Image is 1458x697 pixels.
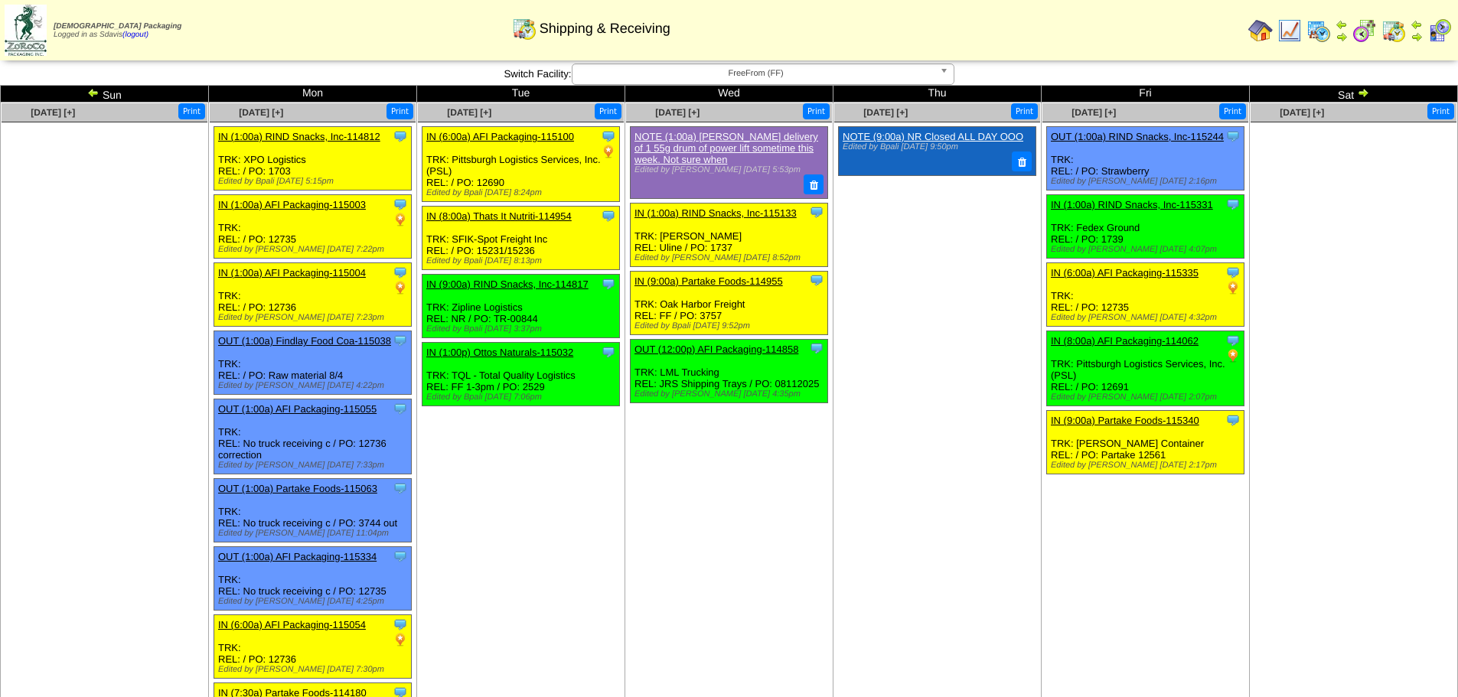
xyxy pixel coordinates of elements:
[31,107,75,118] a: [DATE] [+]
[634,207,797,219] a: IN (1:00a) RIND Snacks, Inc-115133
[218,177,411,186] div: Edited by Bpali [DATE] 5:15pm
[634,253,827,262] div: Edited by [PERSON_NAME] [DATE] 8:52pm
[1352,18,1377,43] img: calendarblend.gif
[393,212,408,227] img: PO
[54,22,181,31] span: [DEMOGRAPHIC_DATA] Packaging
[393,280,408,295] img: PO
[809,272,824,288] img: Tooltip
[1051,131,1224,142] a: OUT (1:00a) RIND Snacks, Inc-115244
[634,321,827,331] div: Edited by Bpali [DATE] 9:52pm
[214,615,412,679] div: TRK: REL: / PO: 12736
[1336,31,1348,43] img: arrowright.gif
[1277,18,1302,43] img: line_graph.gif
[393,401,408,416] img: Tooltip
[426,256,619,265] div: Edited by Bpali [DATE] 8:13pm
[631,339,828,402] div: TRK: LML Trucking REL: JRS Shipping Trays / PO: 08112025
[634,344,798,355] a: OUT (12:00p) AFI Packaging-114858
[1047,331,1244,406] div: TRK: Pittsburgh Logistics Services, Inc. (PSL) REL: / PO: 12691
[1225,333,1241,348] img: Tooltip
[218,131,380,142] a: IN (1:00a) RIND Snacks, Inc-114812
[631,271,828,334] div: TRK: Oak Harbor Freight REL: FF / PO: 3757
[87,86,99,99] img: arrowleft.gif
[218,403,377,415] a: OUT (1:00a) AFI Packaging-115055
[803,103,830,119] button: Print
[1051,415,1199,426] a: IN (9:00a) Partake Foods-115340
[809,340,824,356] img: Tooltip
[1051,392,1244,402] div: Edited by [PERSON_NAME] [DATE] 2:07pm
[218,665,411,674] div: Edited by [PERSON_NAME] [DATE] 7:30pm
[122,31,148,39] a: (logout)
[218,245,411,254] div: Edited by [PERSON_NAME] [DATE] 7:22pm
[1011,103,1038,119] button: Print
[540,21,670,37] span: Shipping & Receiving
[1225,280,1241,295] img: PO
[1427,18,1452,43] img: calendarcustomer.gif
[833,86,1042,103] td: Thu
[1427,103,1454,119] button: Print
[631,203,828,266] div: TRK: [PERSON_NAME] REL: Uline / PO: 1737
[1051,245,1244,254] div: Edited by [PERSON_NAME] [DATE] 4:07pm
[393,632,408,647] img: PO
[863,107,908,118] a: [DATE] [+]
[595,103,621,119] button: Print
[1248,18,1273,43] img: home.gif
[1225,412,1241,428] img: Tooltip
[804,174,824,194] button: Delete Note
[218,483,377,494] a: OUT (1:00a) Partake Foods-115063
[634,131,818,165] a: NOTE (1:00a) [PERSON_NAME] delivery of 1 55g drum of power lift sometime this week. Not sure when
[218,381,411,390] div: Edited by [PERSON_NAME] [DATE] 4:22pm
[1012,151,1032,171] button: Delete Note
[393,265,408,280] img: Tooltip
[843,131,1023,142] a: NOTE (9:00a) NR Closed ALL DAY OOO
[1411,31,1423,43] img: arrowright.gif
[1071,107,1116,118] a: [DATE] [+]
[422,343,620,406] div: TRK: TQL - Total Quality Logistics REL: FF 1-3pm / PO: 2529
[5,5,47,56] img: zoroco-logo-small.webp
[1047,127,1244,191] div: TRK: REL: / PO: Strawberry
[218,619,366,630] a: IN (6:00a) AFI Packaging-115054
[1051,313,1244,322] div: Edited by [PERSON_NAME] [DATE] 4:32pm
[54,22,181,39] span: Logged in as Sdavis
[239,107,283,118] a: [DATE] [+]
[601,208,616,223] img: Tooltip
[447,107,491,118] a: [DATE] [+]
[214,195,412,259] div: TRK: REL: / PO: 12735
[218,597,411,606] div: Edited by [PERSON_NAME] [DATE] 4:25pm
[426,278,589,290] a: IN (9:00a) RIND Snacks, Inc-114817
[214,127,412,191] div: TRK: XPO Logistics REL: / PO: 1703
[393,617,408,632] img: Tooltip
[426,324,619,334] div: Edited by Bpali [DATE] 3:37pm
[1225,197,1241,212] img: Tooltip
[426,347,573,358] a: IN (1:00p) Ottos Naturals-115032
[393,333,408,348] img: Tooltip
[417,86,625,103] td: Tue
[601,276,616,292] img: Tooltip
[426,210,572,222] a: IN (8:00a) Thats It Nutriti-114954
[214,331,412,395] div: TRK: REL: / PO: Raw material 8/4
[422,275,620,338] div: TRK: Zipline Logistics REL: NR / PO: TR-00844
[1280,107,1324,118] a: [DATE] [+]
[1225,265,1241,280] img: Tooltip
[655,107,700,118] a: [DATE] [+]
[422,127,620,202] div: TRK: Pittsburgh Logistics Services, Inc. (PSL) REL: / PO: 12690
[1051,177,1244,186] div: Edited by [PERSON_NAME] [DATE] 2:16pm
[214,399,412,474] div: TRK: REL: No truck receiving c / PO: 12736 correction
[512,16,537,41] img: calendarinout.gif
[393,129,408,144] img: Tooltip
[1051,335,1199,347] a: IN (8:00a) AFI Packaging-114062
[625,86,833,103] td: Wed
[387,103,413,119] button: Print
[1225,348,1241,363] img: PO
[1042,86,1250,103] td: Fri
[634,165,820,174] div: Edited by [PERSON_NAME] [DATE] 5:53pm
[393,549,408,564] img: Tooltip
[214,547,412,611] div: TRK: REL: No truck receiving c / PO: 12735
[1,86,209,103] td: Sun
[1306,18,1331,43] img: calendarprod.gif
[1411,18,1423,31] img: arrowleft.gif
